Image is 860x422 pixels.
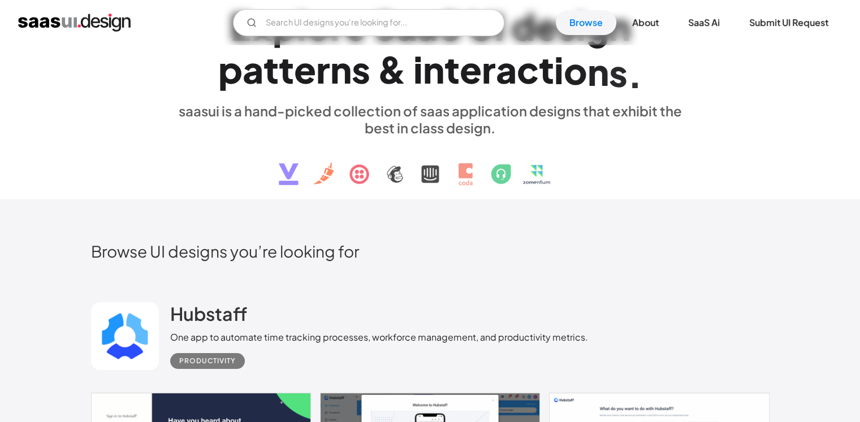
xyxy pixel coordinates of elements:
[373,5,396,48] div: S
[330,47,352,91] div: n
[619,10,672,35] a: About
[517,47,539,91] div: c
[263,47,279,91] div: t
[444,47,460,91] div: t
[18,14,131,32] a: home
[423,47,444,91] div: n
[91,241,770,261] h2: Browse UI designs you’re looking for
[413,47,423,91] div: i
[233,9,504,36] form: Email Form
[170,330,588,344] div: One app to automate time tracking processes, workforce management, and productivity metrics.
[243,47,263,91] div: a
[170,102,690,136] div: saasui is a hand-picked collection of saas application designs that exhibit the best in class des...
[628,53,642,96] div: .
[170,302,247,330] a: Hubstaff
[218,47,243,91] div: p
[294,47,316,91] div: e
[396,5,417,48] div: a
[587,50,609,93] div: n
[556,10,616,35] a: Browse
[170,302,247,325] h2: Hubstaff
[352,47,370,91] div: s
[377,47,407,91] div: &
[170,5,690,92] h1: Explore SaaS UI design patterns & interactions.
[259,136,602,195] img: text, icon, saas logo
[460,47,482,91] div: e
[539,47,554,91] div: t
[675,10,733,35] a: SaaS Ai
[179,354,236,368] div: Productivity
[233,9,504,36] input: Search UI designs you're looking for...
[736,10,842,35] a: Submit UI Request
[279,47,294,91] div: t
[496,47,517,91] div: a
[316,47,330,91] div: r
[482,47,496,91] div: r
[609,51,628,94] div: s
[554,48,564,92] div: i
[564,49,587,92] div: o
